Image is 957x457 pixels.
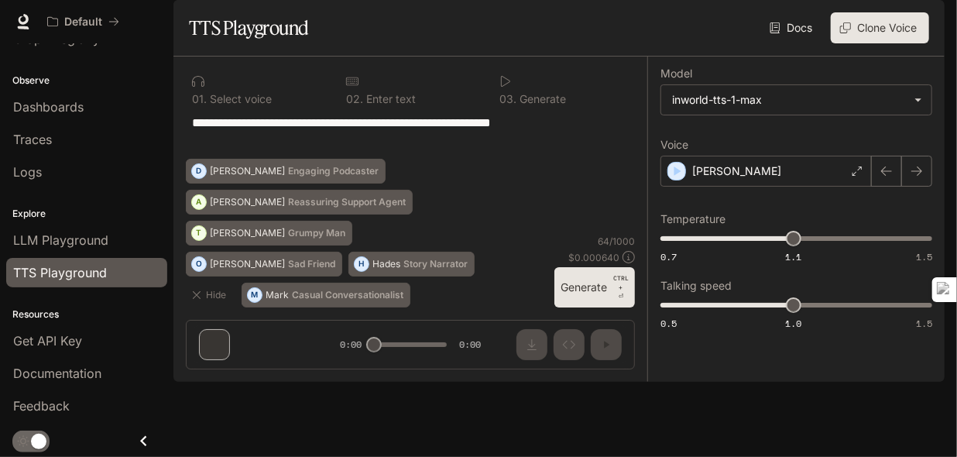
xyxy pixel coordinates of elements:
[288,228,345,238] p: Grumpy Man
[40,6,126,37] button: All workspaces
[613,273,629,292] p: CTRL +
[266,290,289,300] p: Mark
[346,94,363,105] p: 0 2 .
[916,250,932,263] span: 1.5
[207,94,272,105] p: Select voice
[660,250,677,263] span: 0.7
[192,221,206,246] div: T
[186,252,342,277] button: O[PERSON_NAME]Sad Friend
[288,259,335,269] p: Sad Friend
[831,12,929,43] button: Clone Voice
[192,159,206,184] div: D
[660,214,725,225] p: Temperature
[660,317,677,330] span: 0.5
[372,259,400,269] p: Hades
[554,267,635,308] button: GenerateCTRL +⏎
[363,94,416,105] p: Enter text
[288,198,406,207] p: Reassuring Support Agent
[210,259,285,269] p: [PERSON_NAME]
[189,12,309,43] h1: TTS Playground
[613,273,629,301] p: ⏎
[186,190,413,215] button: A[PERSON_NAME]Reassuring Support Agent
[661,85,931,115] div: inworld-tts-1-max
[288,167,379,176] p: Engaging Podcaster
[210,198,285,207] p: [PERSON_NAME]
[210,167,285,176] p: [PERSON_NAME]
[785,250,801,263] span: 1.1
[292,290,403,300] p: Casual Conversationalist
[660,139,688,150] p: Voice
[516,94,566,105] p: Generate
[692,163,781,179] p: [PERSON_NAME]
[355,252,369,277] div: H
[767,12,818,43] a: Docs
[186,221,352,246] button: T[PERSON_NAME]Grumpy Man
[248,283,262,308] div: M
[916,317,932,330] span: 1.5
[186,283,235,308] button: Hide
[192,190,206,215] div: A
[499,94,516,105] p: 0 3 .
[242,283,410,308] button: MMarkCasual Conversationalist
[192,94,207,105] p: 0 1 .
[348,252,475,277] button: HHadesStory Narrator
[186,159,386,184] button: D[PERSON_NAME]Engaging Podcaster
[210,228,285,238] p: [PERSON_NAME]
[672,92,907,108] div: inworld-tts-1-max
[192,252,206,277] div: O
[64,15,102,29] p: Default
[660,68,692,79] p: Model
[785,317,801,330] span: 1.0
[403,259,468,269] p: Story Narrator
[660,280,732,291] p: Talking speed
